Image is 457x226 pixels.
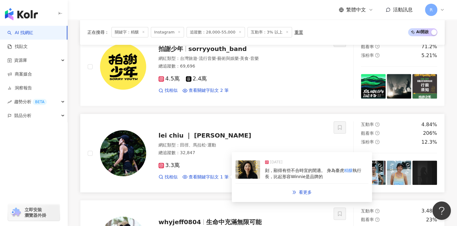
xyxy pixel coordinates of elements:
div: 網紅類型 ： [158,56,326,62]
span: · [249,56,250,61]
span: double-right [292,190,296,194]
span: 互動率 [361,208,374,213]
span: 3.3萬 [158,162,180,169]
div: 網紅類型 ： [158,142,326,148]
span: question-circle [375,122,379,127]
span: R [430,6,433,13]
span: 趨勢分析 [14,95,47,109]
span: 找相似 [165,88,178,94]
span: 查看關鍵字貼文 1 筆 [189,174,229,180]
span: 資源庫 [14,53,27,67]
span: 立即安裝 瀏覽器外掛 [25,207,46,218]
div: 4.84% [421,121,437,128]
span: 流行音樂 [198,56,216,61]
a: chrome extension立即安裝 瀏覽器外掛 [8,204,60,221]
img: logo [5,8,38,20]
span: 關鍵字：精釀 [111,27,148,37]
span: 漲粉率 [361,53,374,58]
a: 找貼文 [7,44,28,50]
div: 206% [423,130,437,137]
span: 繁體中文 [346,6,366,13]
span: · [216,56,217,61]
span: question-circle [375,44,379,49]
div: 12.3% [421,139,437,146]
span: · [206,142,207,147]
div: 3.48% [421,208,437,214]
mark: 精釀 [344,168,352,173]
span: 看更多 [299,190,312,195]
a: 找相似 [158,88,178,94]
span: 觀看率 [361,131,374,136]
span: Instagram [151,27,184,37]
div: 23% [426,216,437,223]
a: 找相似 [158,174,178,180]
span: 台灣旅遊 [180,56,197,61]
div: 總追蹤數 ： 32,847 [158,150,326,156]
span: 音樂 [250,56,259,61]
span: rise [7,100,12,104]
img: post-image [361,161,386,185]
img: post-image [387,161,411,185]
img: post-image [387,74,411,99]
div: 重置 [295,30,303,35]
span: 4.5萬 [158,76,180,82]
a: 商案媒合 [7,71,32,77]
span: 觀看率 [361,217,374,222]
span: 活動訊息 [393,7,413,13]
img: KOL Avatar [100,130,146,176]
span: 田徑、馬拉松 [180,142,206,147]
span: · [197,56,198,61]
div: 5.21% [421,52,437,59]
span: question-circle [375,53,379,57]
a: 查看關鍵字貼文 1 筆 [182,174,229,180]
span: 刻，顯得有些不合時宜的閒適。 身為臺虎 [265,168,344,173]
span: lei chiu ｜ [PERSON_NAME] [158,132,251,139]
span: 執行長，比起形容Winnie是品牌的 [265,168,361,179]
span: 互動率：3% 以上 [247,27,292,37]
span: 追蹤數：28,000-55,000 [186,27,245,37]
img: chrome extension [10,208,22,217]
a: double-right看更多 [286,186,318,198]
span: question-circle [375,140,379,144]
span: 美食 [240,56,249,61]
span: 藝術與娛樂 [217,56,239,61]
a: 洞察報告 [7,85,32,91]
span: 查看關鍵字貼文 2 筆 [189,88,229,94]
span: 生命中充滿無限可能 [206,218,262,226]
span: 正在搜尋 ： [87,30,109,35]
a: KOL Avatarlei chiu ｜ [PERSON_NAME]網紅類型：田徑、馬拉松·運動總追蹤數：32,8473.3萬找相似查看關鍵字貼文 1 筆post-image[DATE]刻，顯得... [80,114,445,193]
img: post-image [412,161,437,185]
span: 競品分析 [14,109,31,123]
div: 71.2% [421,43,437,50]
span: question-circle [375,217,379,222]
a: searchAI 找網紅 [7,30,33,36]
span: 找相似 [165,174,178,180]
span: 拍謝少年 [158,45,183,53]
span: [DATE] [270,159,283,166]
a: KOL Avatar拍謝少年sorryyouth_band網紅類型：台灣旅遊·流行音樂·藝術與娛樂·美食·音樂總追蹤數：69,6964.5萬2.4萬找相似查看關鍵字貼文 2 筆互動率questi... [80,27,445,106]
span: whyjeff0804 [158,218,201,226]
span: 2.4萬 [186,76,207,82]
span: question-circle [375,209,379,213]
div: 總追蹤數 ： 69,696 [158,63,326,69]
span: · [239,56,240,61]
img: post-image [361,74,386,99]
span: 運動 [207,142,216,147]
img: post-image [235,160,260,179]
span: question-circle [375,131,379,135]
span: 漲粉率 [361,139,374,144]
iframe: Help Scout Beacon - Open [432,201,451,220]
img: KOL Avatar [100,44,146,90]
span: 互動率 [361,122,374,127]
span: sorryyouth_band [188,45,247,53]
div: BETA [33,99,47,105]
span: 觀看率 [361,44,374,49]
img: post-image [412,74,437,99]
a: 查看關鍵字貼文 2 筆 [182,88,229,94]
